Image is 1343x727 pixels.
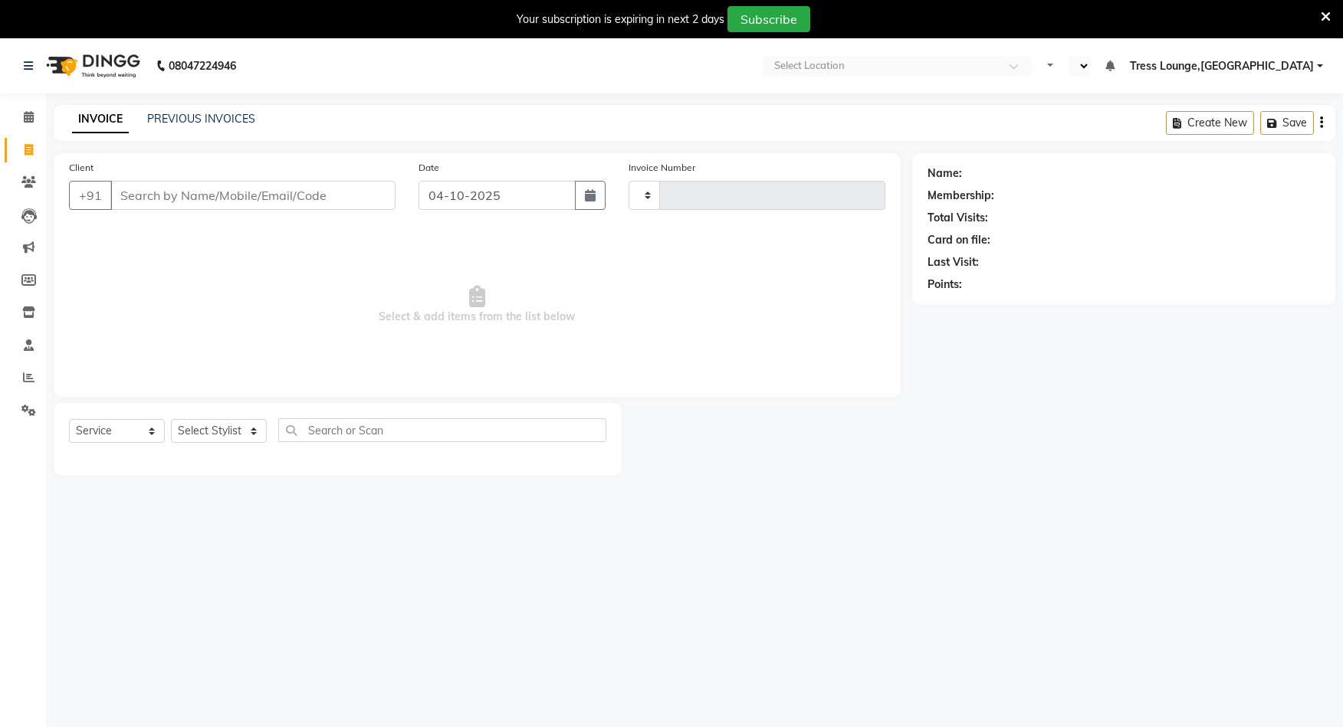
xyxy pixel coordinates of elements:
span: Select & add items from the list below [69,228,885,382]
button: Create New [1166,111,1254,135]
button: +91 [69,181,112,210]
div: Membership: [928,188,994,204]
div: Last Visit: [928,254,979,270]
label: Date [419,161,439,175]
div: Name: [928,165,962,182]
button: Subscribe [727,6,810,32]
div: Select Location [774,58,845,74]
div: Points: [928,277,962,293]
a: INVOICE [72,106,129,133]
b: 08047224946 [169,44,236,87]
div: Total Visits: [928,210,988,226]
span: Tress Lounge,[GEOGRAPHIC_DATA] [1130,58,1314,74]
input: Search by Name/Mobile/Email/Code [110,181,396,210]
a: PREVIOUS INVOICES [147,112,255,126]
div: Card on file: [928,232,990,248]
label: Client [69,161,94,175]
button: Save [1260,111,1314,135]
img: logo [39,44,144,87]
input: Search or Scan [278,418,606,442]
label: Invoice Number [629,161,695,175]
div: Your subscription is expiring in next 2 days [517,11,724,28]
